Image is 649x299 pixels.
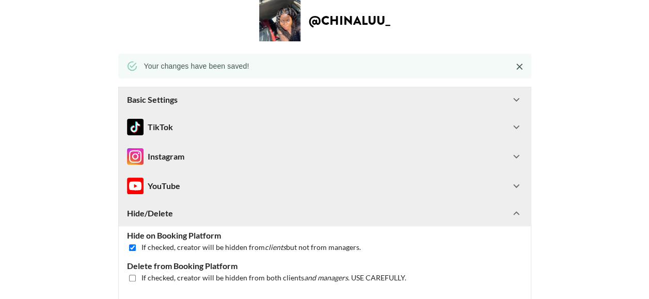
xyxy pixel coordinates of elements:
div: Your changes have been saved! [144,57,249,75]
label: Delete from Booking Platform [127,261,523,271]
div: Instagram [127,148,184,165]
img: TikTok [127,119,144,135]
div: Basic Settings [119,87,531,112]
button: Close [512,59,527,74]
div: Hide/Delete [119,201,531,226]
div: TikTok [127,119,173,135]
div: YouTube [127,178,180,194]
span: If checked, creator will be hidden from both clients . USE CAREFULLY. [141,273,406,283]
em: clients [265,243,286,251]
strong: Basic Settings [127,95,178,105]
div: InstagramYouTube [119,171,531,200]
h2: @ chinaluu_ [309,14,390,27]
img: Instagram [127,148,144,165]
em: and managers [304,273,348,282]
label: Hide on Booking Platform [127,230,523,241]
img: Instagram [127,178,144,194]
div: TikTokTikTok [119,113,531,141]
div: InstagramInstagram [119,142,531,171]
strong: Hide/Delete [127,208,173,218]
span: If checked, creator will be hidden from but not from managers. [141,243,361,253]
